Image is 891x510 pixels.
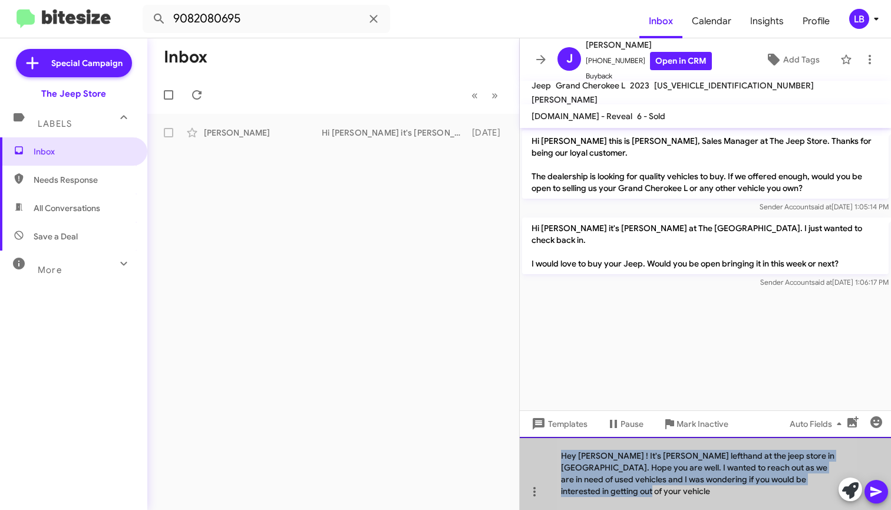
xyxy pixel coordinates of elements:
span: » [491,88,498,103]
a: Profile [793,4,839,38]
p: Hi [PERSON_NAME] it's [PERSON_NAME] at The [GEOGRAPHIC_DATA]. I just wanted to check back in. I w... [522,218,889,274]
div: Hi [PERSON_NAME] it's [PERSON_NAME] at The [GEOGRAPHIC_DATA]. I just wanted to check back in. I w... [322,127,472,139]
span: « [471,88,478,103]
h1: Inbox [164,48,207,67]
span: [PERSON_NAME] [532,94,598,105]
div: [DATE] [472,127,510,139]
button: Mark Inactive [653,413,738,435]
a: Special Campaign [16,49,132,77]
button: Auto Fields [780,413,856,435]
span: All Conversations [34,202,100,214]
button: Templates [520,413,597,435]
span: Save a Deal [34,231,78,242]
button: Next [484,83,505,107]
button: Pause [597,413,653,435]
p: Hi [PERSON_NAME] this is [PERSON_NAME], Sales Manager at The Jeep Store. Thanks for being our loy... [522,130,889,199]
span: [PERSON_NAME] [586,38,712,52]
a: Inbox [639,4,682,38]
span: [US_VEHICLE_IDENTIFICATION_NUMBER] [654,80,814,91]
div: The Jeep Store [41,88,106,100]
input: Search [143,5,390,33]
button: Previous [464,83,485,107]
span: Sender Account [DATE] 1:05:14 PM [760,202,889,211]
span: [PHONE_NUMBER] [586,52,712,70]
div: Hey [PERSON_NAME] ! It's [PERSON_NAME] lefthand at the jeep store in [GEOGRAPHIC_DATA]. Hope you ... [520,437,891,510]
span: J [566,50,573,68]
div: [PERSON_NAME] [204,127,322,139]
nav: Page navigation example [465,83,505,107]
span: Inbox [34,146,134,157]
span: 6 - Sold [637,111,665,121]
span: Templates [529,413,588,435]
span: Special Campaign [51,57,123,69]
span: Needs Response [34,174,134,186]
span: Jeep [532,80,551,91]
button: LB [839,9,878,29]
button: Add Tags [750,49,834,70]
span: More [38,265,62,275]
span: Labels [38,119,72,129]
span: Mark Inactive [676,413,728,435]
span: said at [811,278,832,287]
span: 2023 [630,80,649,91]
a: Calendar [682,4,741,38]
span: Auto Fields [790,413,846,435]
a: Insights [741,4,793,38]
span: Add Tags [783,49,820,70]
a: Open in CRM [650,52,712,70]
span: said at [811,202,831,211]
span: [DOMAIN_NAME] - Reveal [532,111,632,121]
span: Buyback [586,70,712,82]
span: Sender Account [DATE] 1:06:17 PM [760,278,889,287]
span: Pause [621,413,643,435]
span: Grand Cherokee L [556,80,625,91]
div: LB [849,9,869,29]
